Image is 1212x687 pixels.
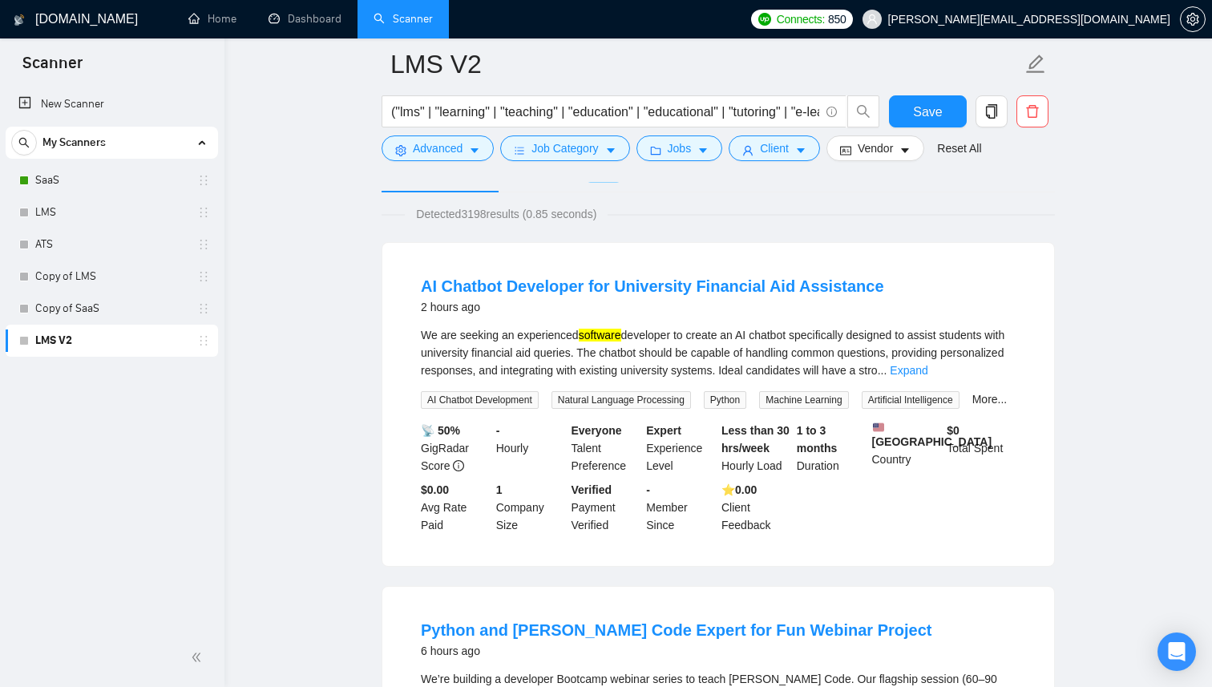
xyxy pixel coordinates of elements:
[390,44,1022,84] input: Scanner name...
[421,483,449,496] b: $0.00
[721,483,757,496] b: ⭐️ 0.00
[568,481,644,534] div: Payment Verified
[826,107,837,117] span: info-circle
[858,139,893,157] span: Vendor
[718,422,794,475] div: Hourly Load
[872,422,992,448] b: [GEOGRAPHIC_DATA]
[899,144,911,156] span: caret-down
[191,649,207,665] span: double-left
[531,139,598,157] span: Job Category
[869,422,944,475] div: Country
[500,135,629,161] button: barsJob Categorycaret-down
[35,261,188,293] a: Copy of LMS
[976,95,1008,127] button: copy
[188,12,236,26] a: homeHome
[421,621,931,639] a: Python and [PERSON_NAME] Code Expert for Fun Webinar Project
[197,174,210,187] span: holder
[11,130,37,156] button: search
[643,481,718,534] div: Member Since
[10,51,95,85] span: Scanner
[729,135,820,161] button: userClientcaret-down
[794,422,869,475] div: Duration
[668,139,692,157] span: Jobs
[35,228,188,261] a: ATS
[12,137,36,148] span: search
[469,144,480,156] span: caret-down
[197,302,210,315] span: holder
[840,144,851,156] span: idcard
[421,391,539,409] span: AI Chatbot Development
[718,481,794,534] div: Client Feedback
[391,102,819,122] input: Search Freelance Jobs...
[972,393,1008,406] a: More...
[453,460,464,471] span: info-circle
[14,7,25,33] img: logo
[1180,6,1206,32] button: setting
[35,293,188,325] a: Copy of SaaS
[421,326,1016,379] div: We are seeking an experienced developer to create an AI chatbot specifically designed to assist s...
[890,364,927,377] a: Expand
[646,483,650,496] b: -
[643,422,718,475] div: Experience Level
[572,483,612,496] b: Verified
[197,238,210,251] span: holder
[862,391,959,409] span: Artificial Intelligence
[6,88,218,120] li: New Scanner
[889,95,967,127] button: Save
[496,483,503,496] b: 1
[1157,632,1196,671] div: Open Intercom Messenger
[418,422,493,475] div: GigRadar Score
[848,104,879,119] span: search
[579,329,621,341] mark: software
[197,334,210,347] span: holder
[405,205,608,223] span: Detected 3198 results (0.85 seconds)
[1180,13,1206,26] a: setting
[418,481,493,534] div: Avg Rate Paid
[382,135,494,161] button: settingAdvancedcaret-down
[413,139,463,157] span: Advanced
[721,424,790,455] b: Less than 30 hrs/week
[777,10,825,28] span: Connects:
[847,95,879,127] button: search
[605,144,616,156] span: caret-down
[496,424,500,437] b: -
[1017,104,1048,119] span: delete
[421,297,884,317] div: 2 hours ago
[797,424,838,455] b: 1 to 3 months
[826,135,924,161] button: idcardVendorcaret-down
[572,424,622,437] b: Everyone
[636,135,723,161] button: folderJobscaret-down
[878,364,887,377] span: ...
[937,139,981,157] a: Reset All
[269,12,341,26] a: dashboardDashboard
[421,277,884,295] a: AI Chatbot Developer for University Financial Aid Assistance
[568,422,644,475] div: Talent Preference
[704,391,746,409] span: Python
[493,422,568,475] div: Hourly
[742,144,753,156] span: user
[197,206,210,219] span: holder
[697,144,709,156] span: caret-down
[943,422,1019,475] div: Total Spent
[650,144,661,156] span: folder
[976,104,1007,119] span: copy
[374,12,433,26] a: searchScanner
[493,481,568,534] div: Company Size
[947,424,959,437] b: $ 0
[35,196,188,228] a: LMS
[1181,13,1205,26] span: setting
[828,10,846,28] span: 850
[35,164,188,196] a: SaaS
[395,144,406,156] span: setting
[197,270,210,283] span: holder
[35,325,188,357] a: LMS V2
[759,391,848,409] span: Machine Learning
[646,424,681,437] b: Expert
[1025,54,1046,75] span: edit
[514,144,525,156] span: bars
[421,424,460,437] b: 📡 50%
[551,391,691,409] span: Natural Language Processing
[795,144,806,156] span: caret-down
[1016,95,1048,127] button: delete
[760,139,789,157] span: Client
